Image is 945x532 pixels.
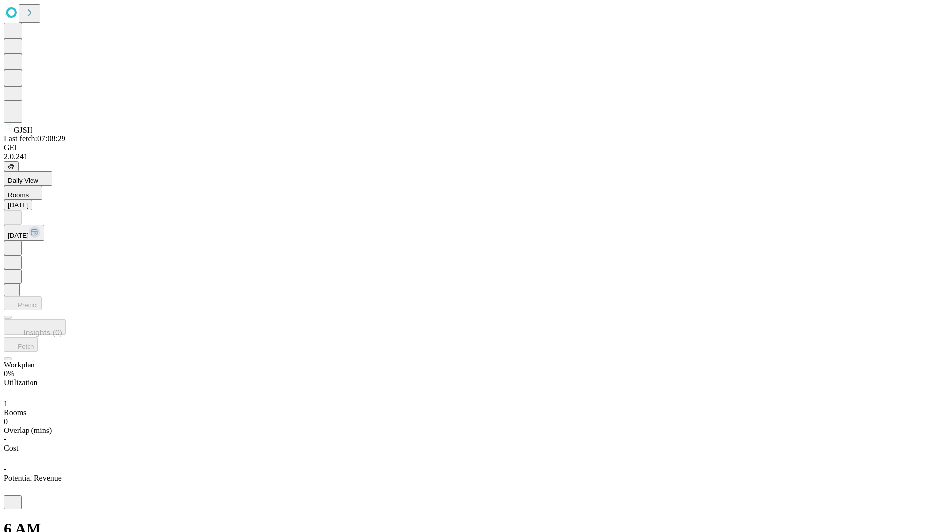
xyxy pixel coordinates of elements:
span: Last fetch: 07:08:29 [4,134,65,143]
span: Workplan [4,361,35,369]
span: GJSH [14,126,32,134]
button: [DATE] [4,200,32,210]
button: Insights (0) [4,319,66,335]
button: Fetch [4,337,38,352]
button: @ [4,161,19,171]
button: Rooms [4,186,42,200]
span: - [4,435,6,443]
span: Overlap (mins) [4,426,52,434]
span: @ [8,163,15,170]
div: GEI [4,143,941,152]
button: Daily View [4,171,52,186]
span: Rooms [4,408,26,417]
span: Insights (0) [23,329,62,337]
span: [DATE] [8,232,29,239]
span: Utilization [4,378,37,387]
span: 0 [4,417,8,426]
div: 2.0.241 [4,152,941,161]
span: 1 [4,399,8,408]
span: - [4,465,6,473]
span: Cost [4,444,18,452]
button: [DATE] [4,225,44,241]
span: Potential Revenue [4,474,62,482]
button: Predict [4,296,42,310]
span: Daily View [8,177,38,184]
span: 0% [4,369,14,378]
span: Rooms [8,191,29,199]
